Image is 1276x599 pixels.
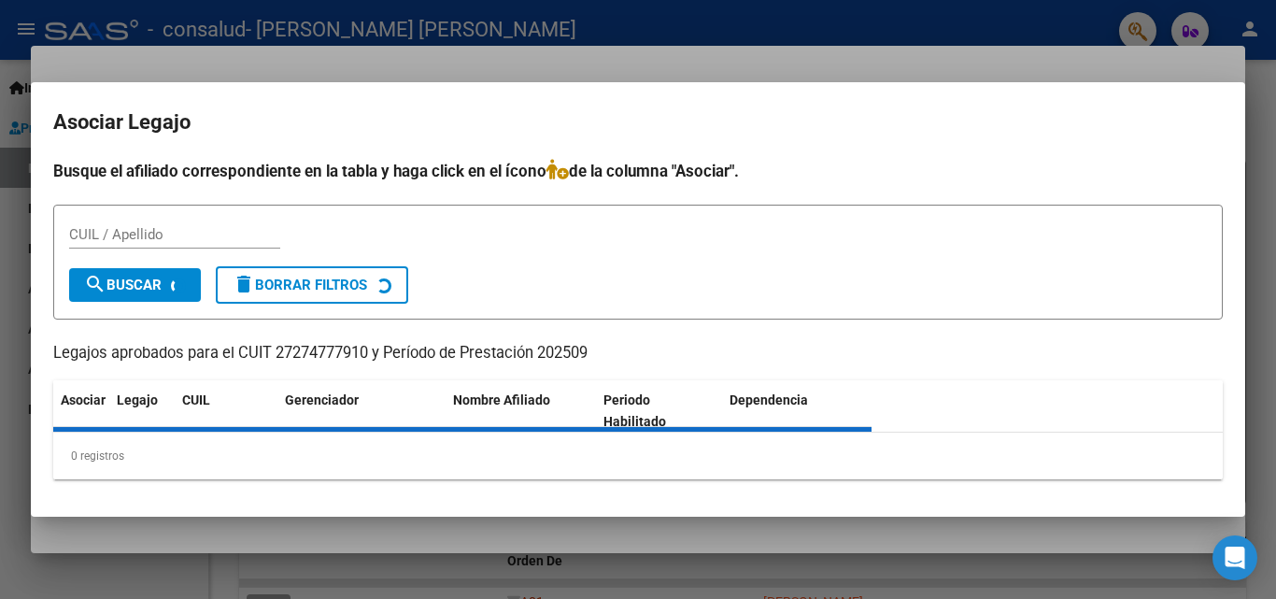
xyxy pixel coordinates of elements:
datatable-header-cell: Gerenciador [277,380,446,442]
div: Open Intercom Messenger [1212,535,1257,580]
datatable-header-cell: Legajo [109,380,175,442]
span: Periodo Habilitado [603,392,666,429]
button: Buscar [69,268,201,302]
h2: Asociar Legajo [53,105,1223,140]
mat-icon: search [84,273,106,295]
div: 0 registros [53,433,1223,479]
span: Dependencia [730,392,808,407]
datatable-header-cell: Periodo Habilitado [596,380,722,442]
span: Borrar Filtros [233,277,367,293]
datatable-header-cell: Nombre Afiliado [446,380,596,442]
span: Asociar [61,392,106,407]
mat-icon: delete [233,273,255,295]
span: Nombre Afiliado [453,392,550,407]
span: Buscar [84,277,162,293]
span: Gerenciador [285,392,359,407]
datatable-header-cell: CUIL [175,380,277,442]
h4: Busque el afiliado correspondiente en la tabla y haga click en el ícono de la columna "Asociar". [53,159,1223,183]
button: Borrar Filtros [216,266,408,304]
span: CUIL [182,392,210,407]
span: Legajo [117,392,158,407]
datatable-header-cell: Dependencia [722,380,872,442]
p: Legajos aprobados para el CUIT 27274777910 y Período de Prestación 202509 [53,342,1223,365]
datatable-header-cell: Asociar [53,380,109,442]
